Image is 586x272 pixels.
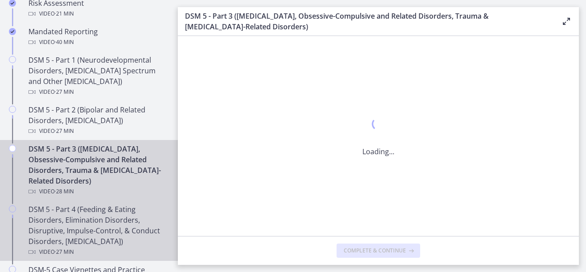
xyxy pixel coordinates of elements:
[28,144,167,197] div: DSM 5 - Part 3 ([MEDICAL_DATA], Obsessive-Compulsive and Related Disorders, Trauma & [MEDICAL_DAT...
[55,247,74,257] span: · 27 min
[28,8,167,19] div: Video
[28,87,167,97] div: Video
[55,37,74,48] span: · 40 min
[362,115,394,136] div: 1
[9,28,16,35] i: Completed
[28,186,167,197] div: Video
[28,204,167,257] div: DSM 5 - Part 4 (Feeding & Eating Disorders, Elimination Disorders, Disruptive, Impulse-Control, &...
[55,8,74,19] span: · 21 min
[28,247,167,257] div: Video
[344,247,406,254] span: Complete & continue
[28,126,167,136] div: Video
[185,11,547,32] h3: DSM 5 - Part 3 ([MEDICAL_DATA], Obsessive-Compulsive and Related Disorders, Trauma & [MEDICAL_DAT...
[28,104,167,136] div: DSM 5 - Part 2 (Bipolar and Related Disorders, [MEDICAL_DATA])
[28,26,167,48] div: Mandated Reporting
[55,186,74,197] span: · 28 min
[55,87,74,97] span: · 27 min
[28,37,167,48] div: Video
[337,244,420,258] button: Complete & continue
[55,126,74,136] span: · 27 min
[28,55,167,97] div: DSM 5 - Part 1 (Neurodevelopmental Disorders, [MEDICAL_DATA] Spectrum and Other [MEDICAL_DATA])
[362,146,394,157] p: Loading...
